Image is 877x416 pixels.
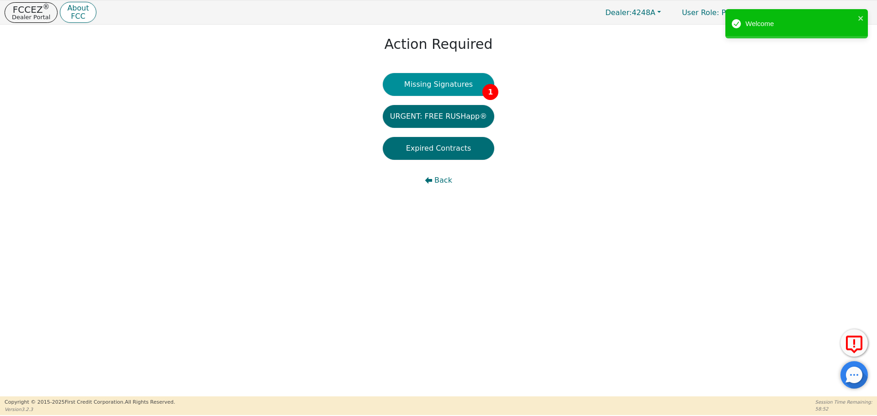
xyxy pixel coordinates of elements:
[673,4,759,21] a: User Role: Primary
[383,137,495,160] button: Expired Contracts
[745,19,855,29] div: Welcome
[60,2,96,23] button: AboutFCC
[383,169,495,192] button: Back
[605,8,655,17] span: 4248A
[5,406,175,413] p: Version 3.2.3
[858,13,864,23] button: close
[67,13,89,20] p: FCC
[67,5,89,12] p: About
[43,3,50,11] sup: ®
[384,36,492,53] h1: Action Required
[5,399,175,406] p: Copyright © 2015- 2025 First Credit Corporation.
[434,175,452,186] span: Back
[125,399,175,405] span: All Rights Reserved.
[761,5,872,20] button: 4248A:[PERSON_NAME]
[482,84,498,100] span: 1
[596,5,671,20] button: Dealer:4248A
[383,105,495,128] button: URGENT: FREE RUSHapp®
[12,14,50,20] p: Dealer Portal
[5,2,58,23] button: FCCEZ®Dealer Portal
[840,329,868,357] button: Report Error to FCC
[815,399,872,405] p: Session Time Remaining:
[12,5,50,14] p: FCCEZ
[605,8,632,17] span: Dealer:
[815,405,872,412] p: 58:52
[682,8,719,17] span: User Role :
[383,73,495,96] button: Missing Signatures1
[673,4,759,21] p: Primary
